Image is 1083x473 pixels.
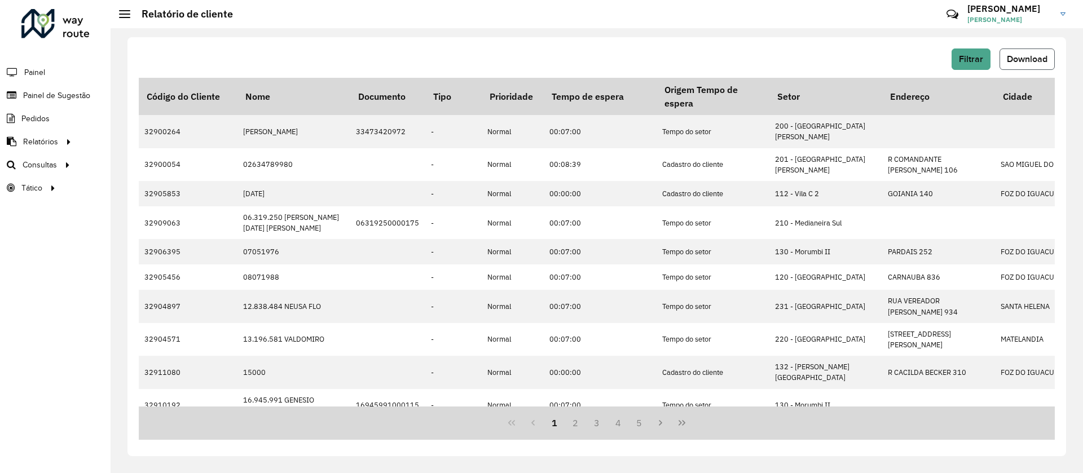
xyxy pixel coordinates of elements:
[607,412,629,434] button: 4
[425,389,482,422] td: -
[769,356,882,388] td: 132 - [PERSON_NAME][GEOGRAPHIC_DATA]
[544,206,657,239] td: 00:07:00
[882,356,995,388] td: R CACILDA BECKER 310
[657,356,769,388] td: Cadastro do cliente
[350,115,425,148] td: 33473420972
[544,290,657,322] td: 00:07:00
[425,148,482,181] td: -
[130,8,233,20] h2: Relatório de cliente
[139,239,237,264] td: 32906395
[769,206,882,239] td: 210 - Medianeira Sul
[237,148,350,181] td: 02634789980
[482,389,544,422] td: Normal
[544,356,657,388] td: 00:00:00
[769,389,882,422] td: 130 - Morumbi II
[882,290,995,322] td: RUA VEREADOR [PERSON_NAME] 934
[23,136,58,148] span: Relatórios
[769,181,882,206] td: 112 - Vila C 2
[769,264,882,290] td: 120 - [GEOGRAPHIC_DATA]
[237,389,350,422] td: 16.945.991 GENESIO VOLPATO
[769,323,882,356] td: 220 - [GEOGRAPHIC_DATA]
[425,115,482,148] td: -
[482,78,544,115] th: Prioridade
[350,206,425,239] td: 06319250000175
[657,239,769,264] td: Tempo do setor
[769,148,882,181] td: 201 - [GEOGRAPHIC_DATA][PERSON_NAME]
[544,239,657,264] td: 00:07:00
[350,389,425,422] td: 16945991000115
[139,389,237,422] td: 32910192
[882,239,995,264] td: PARDAIS 252
[23,159,57,171] span: Consultas
[237,181,350,206] td: [DATE]
[657,264,769,290] td: Tempo do setor
[425,206,482,239] td: -
[544,148,657,181] td: 00:08:39
[21,113,50,125] span: Pedidos
[237,264,350,290] td: 08071988
[237,290,350,322] td: 12.838.484 NEUSA FLO
[237,323,350,356] td: 13.196.581 VALDOMIRO
[586,412,607,434] button: 3
[23,90,90,101] span: Painel de Sugestão
[24,67,45,78] span: Painel
[657,389,769,422] td: Tempo do setor
[237,239,350,264] td: 07051976
[139,264,237,290] td: 32905456
[1000,48,1055,70] button: Download
[425,323,482,356] td: -
[482,206,544,239] td: Normal
[482,356,544,388] td: Normal
[657,78,769,115] th: Origem Tempo de espera
[882,78,995,115] th: Endereço
[237,356,350,388] td: 15000
[425,264,482,290] td: -
[565,412,586,434] button: 2
[1007,54,1047,64] span: Download
[544,78,657,115] th: Tempo de espera
[139,181,237,206] td: 32905853
[237,115,350,148] td: [PERSON_NAME]
[350,78,425,115] th: Documento
[671,412,693,434] button: Last Page
[425,290,482,322] td: -
[882,181,995,206] td: GOIANIA 140
[237,206,350,239] td: 06.319.250 [PERSON_NAME][DATE] [PERSON_NAME]
[769,78,882,115] th: Setor
[425,78,482,115] th: Tipo
[544,323,657,356] td: 00:07:00
[544,115,657,148] td: 00:07:00
[882,323,995,356] td: [STREET_ADDRESS][PERSON_NAME]
[629,412,650,434] button: 5
[657,323,769,356] td: Tempo do setor
[425,239,482,264] td: -
[139,323,237,356] td: 32904571
[959,54,983,64] span: Filtrar
[544,412,565,434] button: 1
[769,239,882,264] td: 130 - Morumbi II
[657,148,769,181] td: Cadastro do cliente
[657,206,769,239] td: Tempo do setor
[952,48,990,70] button: Filtrar
[544,181,657,206] td: 00:00:00
[482,148,544,181] td: Normal
[425,181,482,206] td: -
[482,115,544,148] td: Normal
[482,323,544,356] td: Normal
[967,15,1052,25] span: [PERSON_NAME]
[237,78,350,115] th: Nome
[482,181,544,206] td: Normal
[882,148,995,181] td: R COMANDANTE [PERSON_NAME] 106
[139,290,237,322] td: 32904897
[657,290,769,322] td: Tempo do setor
[139,356,237,388] td: 32911080
[21,182,42,194] span: Tático
[769,115,882,148] td: 200 - [GEOGRAPHIC_DATA][PERSON_NAME]
[769,290,882,322] td: 231 - [GEOGRAPHIC_DATA]
[482,290,544,322] td: Normal
[657,115,769,148] td: Tempo do setor
[544,389,657,422] td: 00:07:00
[882,264,995,290] td: CARNAUBA 836
[650,412,671,434] button: Next Page
[482,264,544,290] td: Normal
